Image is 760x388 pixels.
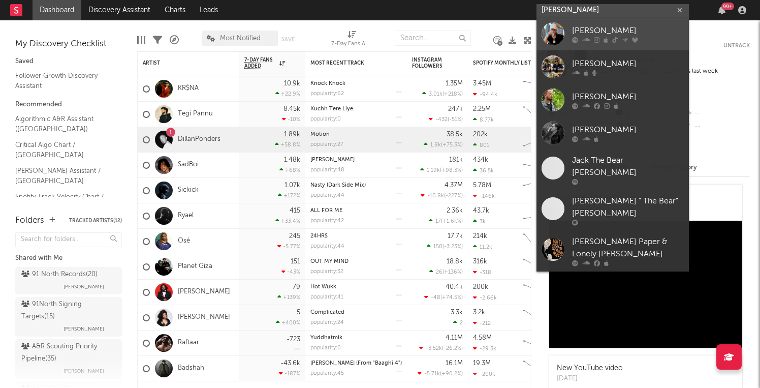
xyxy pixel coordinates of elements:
div: A&R Scouting Priority Pipeline ( 35 ) [21,341,113,365]
div: -94.4k [473,91,497,98]
div: ( ) [429,218,463,224]
div: Kuchh Tere Liye [310,106,402,112]
a: 24HRS [310,233,328,239]
a: SadBoi [178,161,199,169]
div: ( ) [422,91,463,97]
div: Instagram Followers [412,57,448,69]
div: +33.4 % [275,218,300,224]
div: 1.48k [284,157,300,163]
div: 247k [448,106,463,112]
div: Motion [310,132,402,137]
a: Jack The Bear [PERSON_NAME] [536,150,689,190]
div: 5 [297,309,300,316]
div: ( ) [424,141,463,148]
a: Nasty (Dark Side Mix) [310,183,366,188]
div: 434k [473,157,488,163]
span: 150 [433,244,442,250]
div: ( ) [427,243,463,250]
a: [PERSON_NAME] [536,17,689,50]
div: 7-Day Fans Added (7-Day Fans Added) [331,38,372,50]
div: 10.9k [284,80,300,87]
div: -29.3k [473,345,496,352]
a: Tegi Pannu [178,110,213,118]
a: Sickick [178,186,199,195]
div: -723 [287,336,300,343]
div: Saved [15,55,122,68]
div: ALL FOR ME [310,208,402,214]
a: OUT MY MIND [310,259,349,264]
div: My Discovery Checklist [15,38,122,50]
span: +1.6k % [442,219,461,224]
div: Nasty (Dark Side Mix) [310,183,402,188]
a: Spotify Track Velocity Chart / [GEOGRAPHIC_DATA] [15,191,112,212]
span: -5.71k [424,371,440,377]
div: popularity: 0 [310,345,341,351]
div: -- [682,120,750,133]
div: 415 [290,207,300,214]
div: -146k [473,193,495,199]
a: 91 North Records(20)[PERSON_NAME] [15,267,122,294]
a: Yuddhatmik [310,335,342,341]
span: Most Notified [220,35,261,42]
input: Search... [395,31,471,46]
div: Edit Columns [137,25,145,55]
div: popularity: 24 [310,320,344,325]
div: -- [682,107,750,120]
span: 2 [460,320,463,326]
div: Filters [153,25,162,55]
span: 17 [435,219,441,224]
a: KR$NA [178,84,199,93]
a: A&R Scouting Priority Pipeline(35)[PERSON_NAME] [15,339,122,379]
span: -10.8k [427,193,444,199]
span: +136 % [444,270,461,275]
div: 3k [473,218,486,225]
a: [PERSON_NAME] [178,288,230,296]
span: +218 % [444,92,461,97]
div: Hot Wukk [310,284,402,290]
svg: Chart title [519,229,564,254]
button: 99+ [718,6,725,14]
div: -187 % [279,370,300,377]
a: [PERSON_NAME] " The Bear" [PERSON_NAME] [536,190,689,231]
div: 79 [293,284,300,290]
div: 4.58M [473,335,492,341]
div: popularity: 48 [310,167,344,173]
div: -2.66k [473,294,497,301]
span: -51 % [449,117,461,123]
div: Spotify Monthly Listeners [473,60,549,66]
svg: Chart title [519,127,564,153]
span: +75.3 % [442,142,461,148]
div: 91 North Records ( 20 ) [21,268,98,281]
div: 99 + [721,3,734,10]
div: popularity: 62 [310,91,344,97]
div: 17.7k [448,233,463,240]
div: -212 [473,320,491,326]
input: Search for folders... [15,232,122,247]
a: 91North Signing Targets(15)[PERSON_NAME] [15,297,122,337]
svg: Chart title [519,203,564,229]
svg: Chart title [519,178,564,203]
div: +139 % [277,294,300,301]
div: 8.45k [283,106,300,112]
span: +90.2 % [441,371,461,377]
button: Save [281,37,295,42]
div: -43 % [281,268,300,275]
svg: Chart title [519,153,564,178]
a: Hot Wukk [310,284,336,290]
div: popularity: 44 [310,244,344,249]
div: Folders [15,215,44,227]
div: 91North Signing Targets ( 15 ) [21,299,113,323]
div: 200k [473,284,488,290]
div: New YouTube video [557,363,623,374]
div: 3.45M [473,80,491,87]
div: [PERSON_NAME] Paper & Lonely [PERSON_NAME] [572,236,684,260]
div: 36.5k [473,167,494,174]
button: Tracked Artists(12) [69,218,122,223]
div: popularity: 0 [310,116,341,122]
div: 1.89k [284,131,300,138]
div: 16.1M [446,360,463,367]
span: 1.8k [430,142,441,148]
div: 8.77k [473,116,494,123]
div: 1.35M [446,80,463,87]
div: Knock Knock [310,81,402,86]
